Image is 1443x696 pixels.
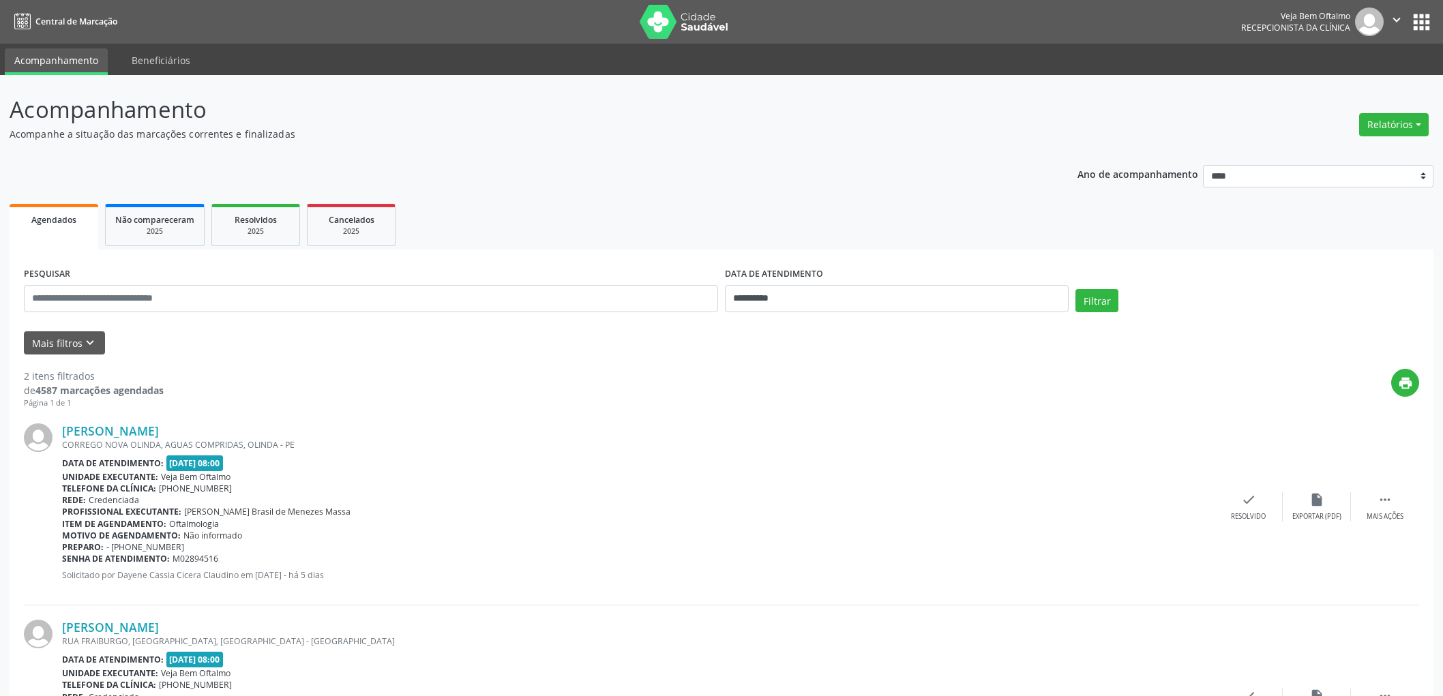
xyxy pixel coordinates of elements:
div: Resolvido [1231,512,1266,521]
span: [PERSON_NAME] Brasil de Menezes Massa [184,506,351,517]
span: [PHONE_NUMBER] [159,679,232,691]
div: Exportar (PDF) [1292,512,1341,521]
span: Veja Bem Oftalmo [161,667,230,679]
span: Não informado [183,530,242,541]
span: Oftalmologia [169,518,219,530]
p: Solicitado por Dayene Cassia Cicera Claudino em [DATE] - há 5 dias [62,569,1215,581]
div: 2025 [222,226,290,237]
a: [PERSON_NAME] [62,423,159,438]
div: Mais ações [1367,512,1403,521]
button:  [1384,7,1410,36]
i: insert_drive_file [1309,492,1324,507]
div: de [24,383,164,397]
b: Data de atendimento: [62,457,164,469]
span: Recepcionista da clínica [1241,22,1350,33]
span: [DATE] 08:00 [166,455,224,471]
label: DATA DE ATENDIMENTO [725,264,823,285]
span: Não compareceram [115,214,194,226]
a: Acompanhamento [5,48,108,75]
b: Senha de atendimento: [62,553,170,564]
div: 2025 [115,226,194,237]
b: Telefone da clínica: [62,679,156,691]
span: Credenciada [89,494,139,506]
span: - [PHONE_NUMBER] [106,541,184,553]
i: check [1241,492,1256,507]
span: Cancelados [329,214,374,226]
span: [DATE] 08:00 [166,652,224,667]
strong: 4587 marcações agendadas [35,384,164,397]
label: PESQUISAR [24,264,70,285]
a: Beneficiários [122,48,200,72]
div: CORREGO NOVA OLINDA, AGUAS COMPRIDAS, OLINDA - PE [62,439,1215,451]
img: img [1355,7,1384,36]
button: Filtrar [1075,289,1118,312]
button: Mais filtroskeyboard_arrow_down [24,331,105,355]
b: Unidade executante: [62,667,158,679]
div: Veja Bem Oftalmo [1241,10,1350,22]
div: 2 itens filtrados [24,369,164,383]
b: Telefone da clínica: [62,483,156,494]
button: print [1391,369,1419,397]
span: Veja Bem Oftalmo [161,471,230,483]
img: img [24,423,53,452]
b: Unidade executante: [62,471,158,483]
button: apps [1410,10,1433,34]
b: Item de agendamento: [62,518,166,530]
b: Preparo: [62,541,104,553]
p: Ano de acompanhamento [1077,165,1198,182]
img: img [24,620,53,648]
p: Acompanhe a situação das marcações correntes e finalizadas [10,127,1007,141]
div: Página 1 de 1 [24,397,164,409]
button: Relatórios [1359,113,1429,136]
span: Resolvidos [235,214,277,226]
p: Acompanhamento [10,93,1007,127]
span: M02894516 [173,553,218,564]
div: 2025 [317,226,385,237]
b: Rede: [62,494,86,506]
i: print [1398,376,1413,391]
div: RUA FRAIBURGO, [GEOGRAPHIC_DATA], [GEOGRAPHIC_DATA] - [GEOGRAPHIC_DATA] [62,635,1215,647]
a: Central de Marcação [10,10,117,33]
span: Central de Marcação [35,16,117,27]
a: [PERSON_NAME] [62,620,159,635]
i:  [1378,492,1393,507]
span: [PHONE_NUMBER] [159,483,232,494]
b: Motivo de agendamento: [62,530,181,541]
span: Agendados [31,214,76,226]
b: Data de atendimento: [62,654,164,665]
i: keyboard_arrow_down [83,335,98,350]
i:  [1389,12,1404,27]
b: Profissional executante: [62,506,181,517]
